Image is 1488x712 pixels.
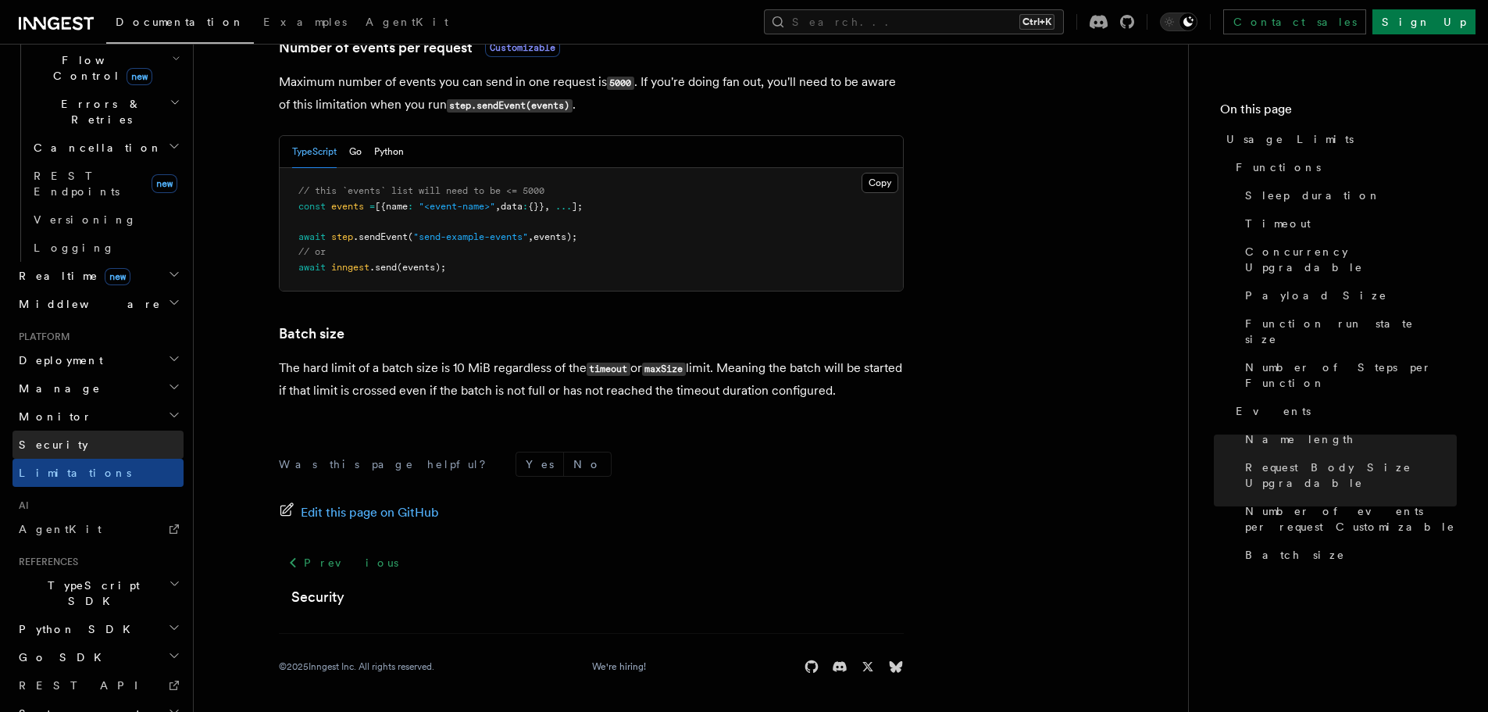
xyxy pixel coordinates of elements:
a: Limitations [12,459,184,487]
span: Cancellation [27,140,162,156]
button: Flow Controlnew [27,46,184,90]
span: ... [555,201,572,212]
a: REST API [12,671,184,699]
span: Concurrency Upgradable [1245,244,1457,275]
span: new [105,268,130,285]
div: © 2025 Inngest Inc. All rights reserved. [279,660,434,673]
span: Examples [263,16,347,28]
span: Versioning [34,213,137,226]
span: {}} [528,201,544,212]
code: step.sendEvent(events) [447,99,573,113]
code: timeout [587,363,630,376]
span: Events [1236,403,1311,419]
a: Batch size [1239,541,1457,569]
button: TypeScript [292,136,337,168]
span: Platform [12,331,70,343]
span: "send-example-events" [413,231,528,242]
span: Realtime [12,268,130,284]
button: Deployment [12,346,184,374]
span: Number of events per request Customizable [1245,503,1457,535]
span: Middleware [12,296,161,312]
a: Documentation [106,5,254,44]
span: Sleep duration [1245,188,1381,203]
a: Functions [1229,153,1457,181]
span: Limitations [19,467,131,479]
span: = [369,201,375,212]
button: Realtimenew [12,262,184,290]
span: new [127,68,152,85]
code: 5000 [607,77,634,90]
span: : [523,201,528,212]
span: // this `events` list will need to be <= 5000 [298,185,544,196]
span: const [298,201,326,212]
span: step [331,231,353,242]
a: Number of events per request Customizable [1239,497,1457,541]
a: AgentKit [356,5,458,42]
span: Edit this page on GitHub [301,502,439,524]
span: Flow Control [27,52,172,84]
span: Customizable [485,38,560,57]
a: Function run state size [1239,309,1457,353]
span: Manage [12,381,101,396]
a: Request Body Size Upgradable [1239,453,1457,497]
span: , [528,231,533,242]
a: Examples [254,5,356,42]
button: Go [349,136,362,168]
span: REST Endpoints [34,170,120,198]
a: Edit this page on GitHub [279,502,439,524]
a: Name length [1239,425,1457,453]
span: events [331,201,364,212]
a: Concurrency Upgradable [1239,238,1457,281]
span: : [408,201,413,212]
a: Security [291,586,344,608]
a: Number of events per requestCustomizable [279,37,560,59]
span: events); [533,231,577,242]
a: Events [1229,397,1457,425]
button: Search...Ctrl+K [764,9,1064,34]
span: Security [19,438,88,451]
span: Number of Steps per Function [1245,360,1457,391]
a: Previous [279,549,408,577]
span: Go SDK [12,649,111,665]
span: Documentation [116,16,244,28]
span: Name length [1245,431,1354,447]
span: AgentKit [19,523,102,535]
span: Request Body Size Upgradable [1245,460,1457,491]
button: Middleware [12,290,184,318]
a: Payload Size [1239,281,1457,309]
span: Usage Limits [1226,131,1354,147]
p: Maximum number of events you can send in one request is . If you're doing fan out, you'll need to... [279,71,904,116]
a: Contact sales [1223,9,1366,34]
button: Yes [516,453,563,476]
span: Deployment [12,352,103,368]
a: Logging [27,234,184,262]
span: AI [12,499,29,512]
span: Errors & Retries [27,96,169,127]
button: Errors & Retries [27,90,184,134]
span: Functions [1236,159,1321,175]
button: Cancellation [27,134,184,162]
span: TypeScript SDK [12,578,169,609]
h4: On this page [1220,100,1457,125]
button: Python SDK [12,615,184,643]
a: Batch size [279,323,344,345]
button: TypeScript SDK [12,571,184,615]
p: The hard limit of a batch size is 10 MiB regardless of the or limit. Meaning the batch will be st... [279,357,904,402]
span: , [495,201,501,212]
a: Number of Steps per Function [1239,353,1457,397]
span: AgentKit [366,16,448,28]
a: Security [12,431,184,459]
span: inngest [331,262,369,273]
a: Sign Up [1372,9,1476,34]
a: We're hiring! [592,660,646,673]
span: .sendEvent [353,231,408,242]
span: Payload Size [1245,288,1387,303]
span: new [152,174,177,193]
code: maxSize [642,363,686,376]
button: Manage [12,374,184,403]
button: Toggle dark mode [1160,13,1197,31]
a: REST Endpointsnew [27,162,184,206]
button: Go SDK [12,643,184,671]
span: ( [408,231,413,242]
span: REST API [19,679,152,692]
